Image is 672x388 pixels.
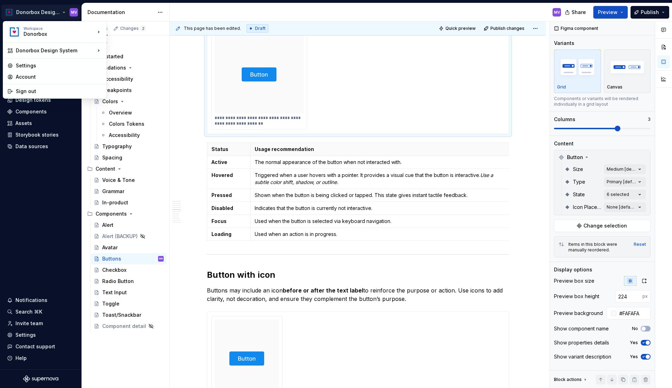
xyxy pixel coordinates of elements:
div: Sign out [16,88,102,95]
div: Donorbox Design System [16,47,95,54]
img: 17077652-375b-4f2c-92b0-528c72b71ea0.png [8,26,21,38]
div: Workspace [24,26,95,31]
div: Donorbox [24,31,83,38]
div: Settings [16,62,102,69]
div: Account [16,73,102,80]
